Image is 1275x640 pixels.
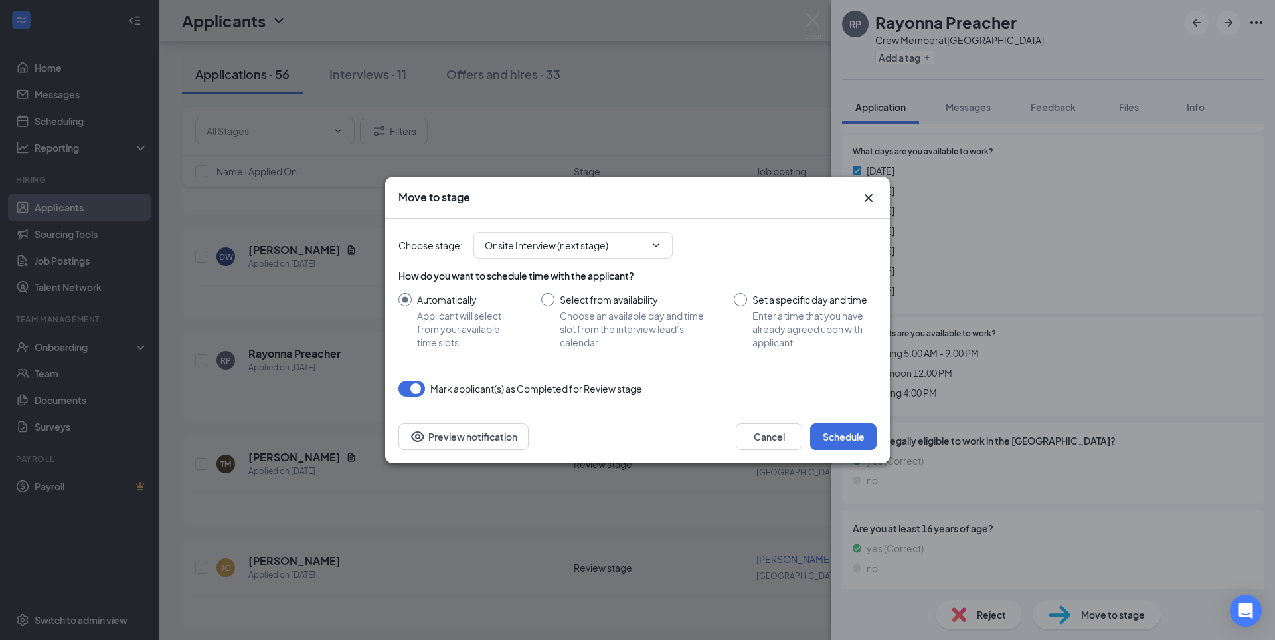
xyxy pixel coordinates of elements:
div: How do you want to schedule time with the applicant? [398,269,877,282]
button: Close [861,190,877,206]
button: Schedule [810,423,877,450]
button: Preview notificationEye [398,423,529,450]
svg: ChevronDown [651,240,661,251]
h3: Move to stage [398,190,470,205]
span: Mark applicant(s) as Completed for Review stage [430,381,642,397]
div: Open Intercom Messenger [1230,595,1262,627]
button: Cancel [736,423,802,450]
svg: Eye [410,429,426,445]
svg: Cross [861,190,877,206]
span: Choose stage : [398,238,463,253]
